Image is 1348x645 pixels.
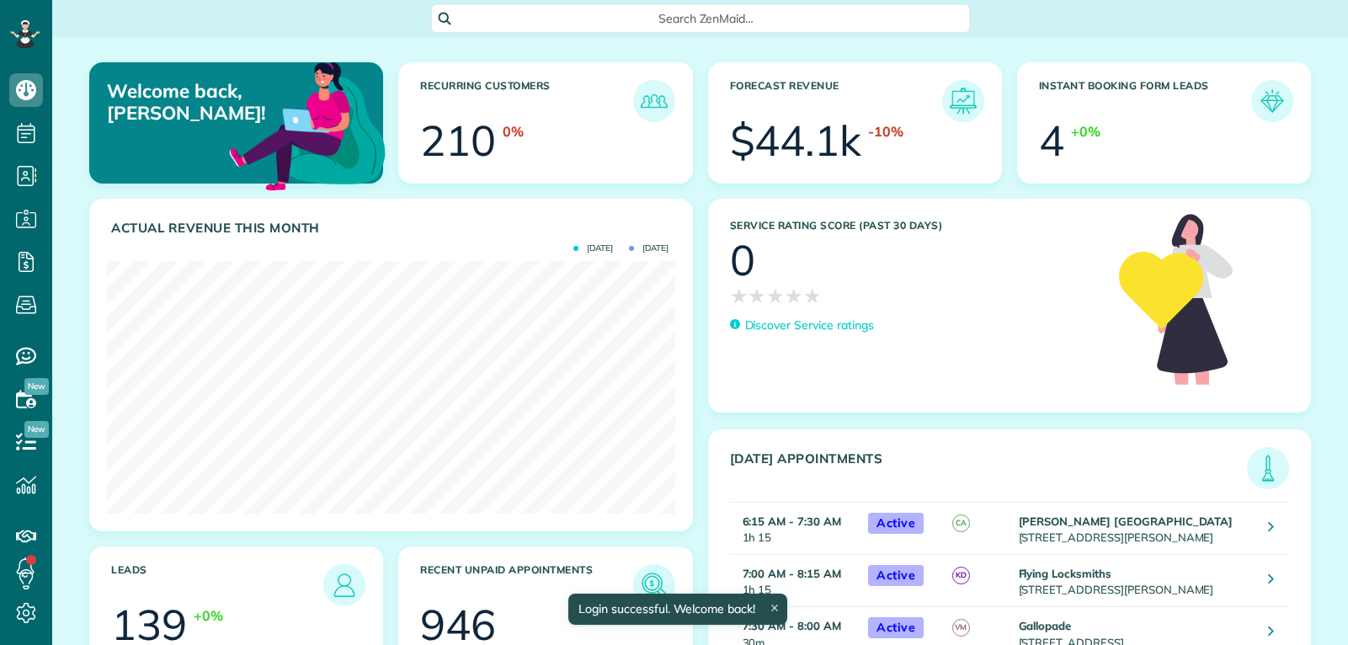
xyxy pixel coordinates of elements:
[503,122,524,141] div: 0%
[1019,567,1111,580] strong: Flying Locksmiths
[730,555,860,607] td: 1h 15
[868,513,924,534] span: Active
[952,514,970,532] span: CA
[1071,122,1100,141] div: +0%
[637,568,671,602] img: icon_unpaid_appointments-47b8ce3997adf2238b356f14209ab4cced10bd1f174958f3ca8f1d0dd7fffeee.png
[868,122,903,141] div: -10%
[226,43,389,206] img: dashboard_welcome-42a62b7d889689a78055ac9021e634bf52bae3f8056760290aed330b23ab8690.png
[868,617,924,638] span: Active
[1251,451,1285,485] img: icon_todays_appointments-901f7ab196bb0bea1936b74009e4eb5ffbc2d2711fa7634e0d609ed5ef32b18b.png
[573,244,613,253] span: [DATE]
[1019,514,1233,528] strong: [PERSON_NAME] [GEOGRAPHIC_DATA]
[745,317,874,334] p: Discover Service ratings
[785,281,803,311] span: ★
[730,281,749,311] span: ★
[1039,80,1251,122] h3: Instant Booking Form Leads
[730,317,874,334] a: Discover Service ratings
[24,421,49,438] span: New
[328,568,361,602] img: icon_leads-1bed01f49abd5b7fead27621c3d59655bb73ed531f8eeb49469d10e621d6b896.png
[1039,120,1064,162] div: 4
[629,244,669,253] span: [DATE]
[743,619,841,632] strong: 7:30 AM - 8:00 AM
[868,565,924,586] span: Active
[24,378,49,395] span: New
[1015,503,1256,555] td: [STREET_ADDRESS][PERSON_NAME]
[730,503,860,555] td: 1h 15
[952,567,970,584] span: KD
[952,619,970,637] span: VM
[111,564,323,606] h3: Leads
[420,120,496,162] div: 210
[803,281,822,311] span: ★
[194,606,223,626] div: +0%
[730,80,942,122] h3: Forecast Revenue
[743,567,841,580] strong: 7:00 AM - 8:15 AM
[1019,619,1072,632] strong: Gallopade
[111,221,675,236] h3: Actual Revenue this month
[1015,555,1256,607] td: [STREET_ADDRESS][PERSON_NAME]
[766,281,785,311] span: ★
[730,120,862,162] div: $44.1k
[107,80,288,125] p: Welcome back, [PERSON_NAME]!
[730,239,755,281] div: 0
[568,594,787,625] div: Login successful. Welcome back!
[730,451,1248,489] h3: [DATE] Appointments
[748,281,766,311] span: ★
[730,220,1102,232] h3: Service Rating score (past 30 days)
[1255,84,1289,118] img: icon_form_leads-04211a6a04a5b2264e4ee56bc0799ec3eb69b7e499cbb523a139df1d13a81ae0.png
[420,80,632,122] h3: Recurring Customers
[743,514,841,528] strong: 6:15 AM - 7:30 AM
[946,84,980,118] img: icon_forecast_revenue-8c13a41c7ed35a8dcfafea3cbb826a0462acb37728057bba2d056411b612bbbe.png
[637,84,671,118] img: icon_recurring_customers-cf858462ba22bcd05b5a5880d41d6543d210077de5bb9ebc9590e49fd87d84ed.png
[420,564,632,606] h3: Recent unpaid appointments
